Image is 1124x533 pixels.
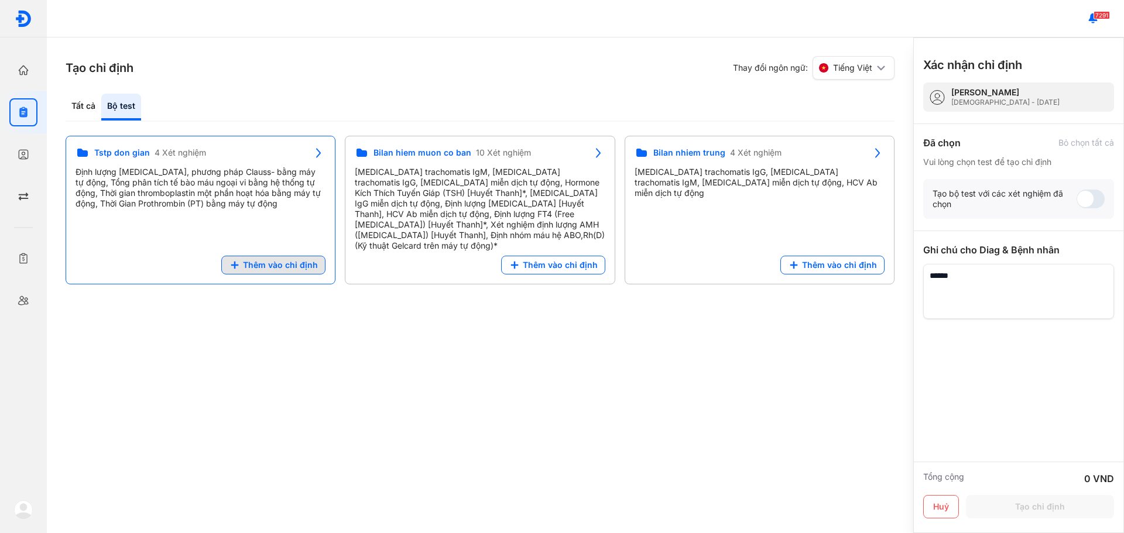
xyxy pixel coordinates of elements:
[802,260,877,270] span: Thêm vào chỉ định
[923,472,964,486] div: Tổng cộng
[14,500,33,519] img: logo
[730,147,782,158] span: 4 Xét nghiệm
[1084,472,1114,486] div: 0 VND
[66,94,101,121] div: Tất cả
[923,57,1022,73] h3: Xác nhận chỉ định
[653,147,725,158] span: Bilan nhiem trung
[833,63,872,73] span: Tiếng Việt
[923,136,961,150] div: Đã chọn
[221,256,325,274] button: Thêm vào chỉ định
[780,256,885,274] button: Thêm vào chỉ định
[66,60,133,76] h3: Tạo chỉ định
[923,495,959,518] button: Huỷ
[476,147,531,158] span: 10 Xét nghiệm
[76,167,325,209] div: Định lượng [MEDICAL_DATA], phương pháp Clauss- bằng máy tự động, Tổng phân tích tế bào máu ngoại ...
[523,260,598,270] span: Thêm vào chỉ định
[355,167,605,251] div: [MEDICAL_DATA] trachomatis IgM, [MEDICAL_DATA] trachomatis IgG, [MEDICAL_DATA] miễn dịch tự động,...
[243,260,318,270] span: Thêm vào chỉ định
[373,147,471,158] span: Bilan hiem muon co ban
[94,147,150,158] span: Tstp don gian
[966,495,1114,518] button: Tạo chỉ định
[733,56,895,80] div: Thay đổi ngôn ngữ:
[101,94,141,121] div: Bộ test
[923,243,1114,257] div: Ghi chú cho Diag & Bệnh nhân
[951,98,1060,107] div: [DEMOGRAPHIC_DATA] - [DATE]
[933,188,1077,209] div: Tạo bộ test với các xét nghiệm đã chọn
[1094,11,1110,19] span: 7291
[1058,137,1114,148] div: Bỏ chọn tất cả
[155,147,206,158] span: 4 Xét nghiệm
[635,167,885,198] div: [MEDICAL_DATA] trachomatis IgG, [MEDICAL_DATA] trachomatis IgM, [MEDICAL_DATA] miễn dịch tự động,...
[15,10,32,27] img: logo
[951,87,1060,98] div: [PERSON_NAME]
[923,157,1114,167] div: Vui lòng chọn test để tạo chỉ định
[501,256,605,274] button: Thêm vào chỉ định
